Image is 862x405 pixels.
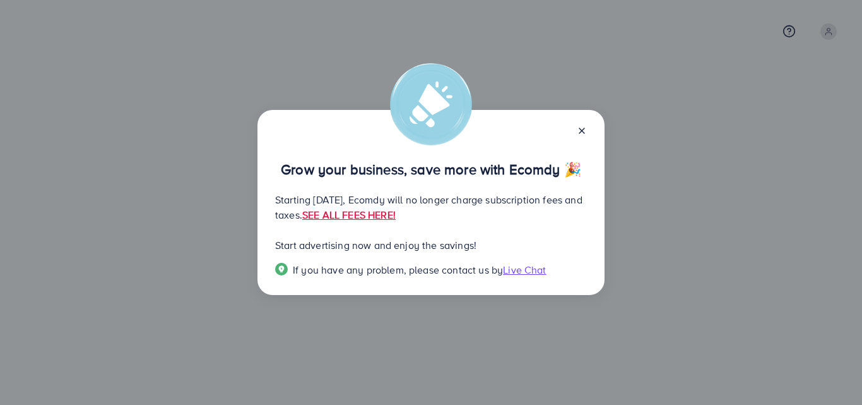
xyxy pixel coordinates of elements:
span: If you have any problem, please contact us by [293,263,503,277]
img: alert [390,63,472,145]
p: Starting [DATE], Ecomdy will no longer charge subscription fees and taxes. [275,192,587,222]
p: Start advertising now and enjoy the savings! [275,238,587,253]
a: SEE ALL FEES HERE! [302,208,396,222]
p: Grow your business, save more with Ecomdy 🎉 [275,162,587,177]
span: Live Chat [503,263,546,277]
img: Popup guide [275,263,288,275]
